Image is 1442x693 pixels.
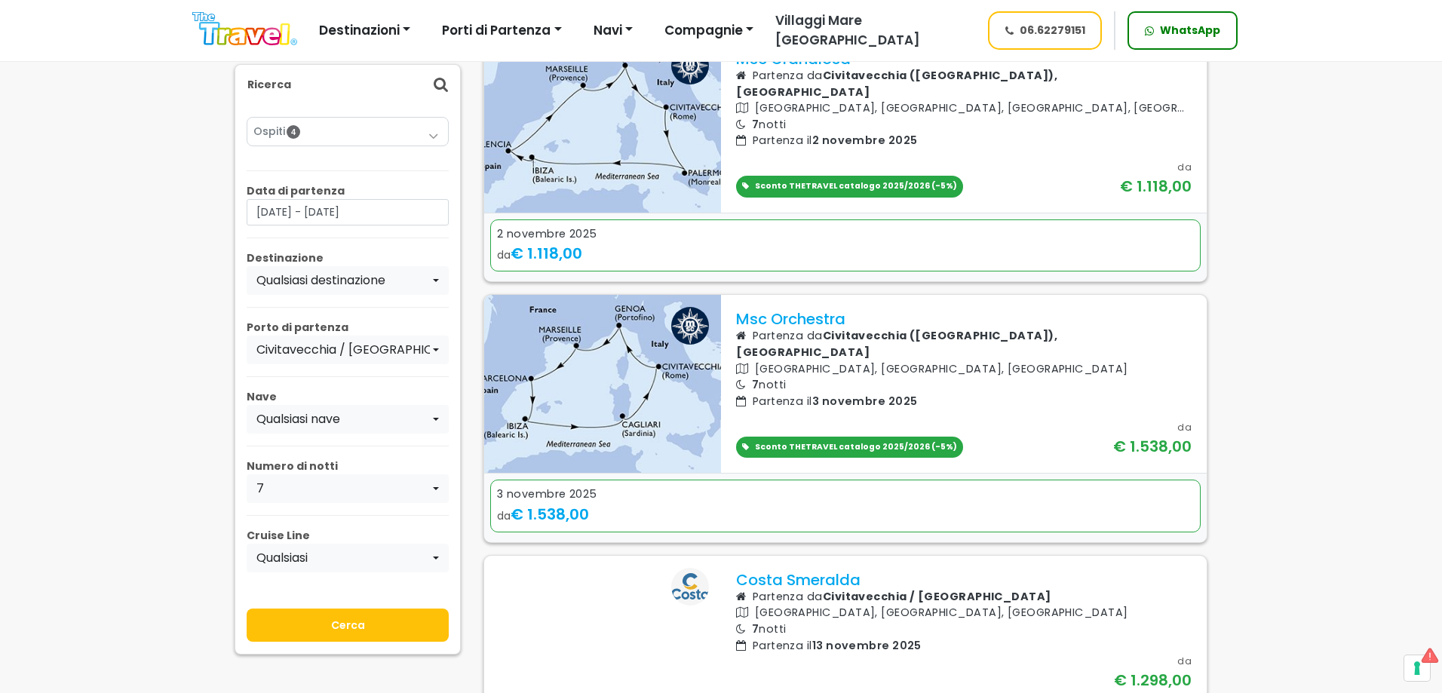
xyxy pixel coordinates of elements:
[247,389,449,405] p: Nave
[235,65,460,105] div: Ricerca
[247,320,449,336] p: Porto di partenza
[1113,435,1192,458] div: € 1.538,00
[247,250,449,266] p: Destinazione
[736,328,1057,360] b: Civitavecchia ([GEOGRAPHIC_DATA]), [GEOGRAPHIC_DATA]
[309,16,420,46] button: Destinazioni
[192,12,297,46] img: Logo The Travel
[247,474,449,503] button: 7
[490,480,1201,532] a: 3 novembre 2025 da€ 1.538,00
[736,117,1192,133] p: notti
[736,589,1192,606] p: Partenza da
[812,394,918,409] span: 3 novembre 2025
[256,341,430,359] div: Civitavecchia / [GEOGRAPHIC_DATA]
[736,310,1192,328] p: Msc Orchestra
[736,50,1192,198] a: Msc Grandiosa Partenza daCivitavecchia ([GEOGRAPHIC_DATA]), [GEOGRAPHIC_DATA] [GEOGRAPHIC_DATA], ...
[256,480,430,498] div: 7
[736,133,1192,149] p: Partenza il
[247,336,449,364] button: Civitavecchia / Roma
[247,528,449,544] p: Cruise Line
[497,503,1194,526] div: da
[247,77,291,93] p: Ricerca
[736,68,1192,100] p: Partenza da
[736,310,1192,458] a: Msc Orchestra Partenza daCivitavecchia ([GEOGRAPHIC_DATA]), [GEOGRAPHIC_DATA] [GEOGRAPHIC_DATA], ...
[253,124,442,140] a: Ospiti4
[497,226,1194,243] div: 2 novembre 2025
[812,133,918,148] span: 2 novembre 2025
[736,377,1192,394] p: notti
[823,589,1051,604] b: Civitavecchia / [GEOGRAPHIC_DATA]
[287,125,300,139] span: 4
[511,504,589,525] span: € 1.538,00
[736,328,1192,360] p: Partenza da
[247,183,449,199] p: Data di partenza
[736,621,1192,638] p: notti
[247,266,449,295] button: Qualsiasi destinazione
[247,544,449,572] button: Qualsiasi
[736,605,1192,621] p: [GEOGRAPHIC_DATA], [GEOGRAPHIC_DATA], [GEOGRAPHIC_DATA]
[490,219,1201,272] a: 2 novembre 2025 da€ 1.118,00
[671,568,709,606] img: costa logo
[752,621,759,636] span: 7
[1114,669,1192,691] div: € 1.298,00
[736,571,1192,691] a: Costa Smeralda Partenza daCivitavecchia / [GEOGRAPHIC_DATA] [GEOGRAPHIC_DATA], [GEOGRAPHIC_DATA],...
[752,117,759,132] span: 7
[988,11,1103,50] a: 06.62279151
[1177,420,1192,435] div: da
[736,638,1192,655] p: Partenza il
[256,271,430,290] div: Qualsiasi destinazione
[755,180,957,192] span: Sconto THETRAVEL catalogo 2025/2026 (-5%)
[497,242,1194,265] div: da
[752,377,759,392] span: 7
[511,243,582,264] span: € 1.118,00
[256,410,430,428] div: Qualsiasi nave
[812,638,922,653] span: 13 novembre 2025
[256,549,430,567] div: Qualsiasi
[484,295,721,473] img: UVJ0.jpg
[1020,23,1085,38] span: 06.62279151
[736,68,1057,100] b: Civitavecchia ([GEOGRAPHIC_DATA]), [GEOGRAPHIC_DATA]
[1160,23,1220,38] span: WhatsApp
[1177,160,1192,175] div: da
[247,609,449,642] input: Cerca
[584,16,643,46] button: Navi
[755,441,957,452] span: Sconto THETRAVEL catalogo 2025/2026 (-5%)
[1128,11,1238,50] a: WhatsApp
[497,486,1194,503] div: 3 novembre 2025
[736,100,1192,117] p: [GEOGRAPHIC_DATA], [GEOGRAPHIC_DATA], [GEOGRAPHIC_DATA], [GEOGRAPHIC_DATA], [GEOGRAPHIC_DATA], [G...
[763,11,974,50] a: Villaggi Mare [GEOGRAPHIC_DATA]
[775,11,920,49] span: Villaggi Mare [GEOGRAPHIC_DATA]
[671,307,709,345] img: msc logo
[1120,175,1192,198] div: € 1.118,00
[736,394,1192,410] p: Partenza il
[484,35,721,213] img: UTN8.jpg
[736,361,1192,378] p: [GEOGRAPHIC_DATA], [GEOGRAPHIC_DATA], [GEOGRAPHIC_DATA]
[736,571,1192,589] p: Costa Smeralda
[432,16,571,46] button: Porti di Partenza
[1177,654,1192,669] div: da
[671,47,709,84] img: msc logo
[247,405,449,434] button: Qualsiasi nave
[655,16,763,46] button: Compagnie
[247,458,449,474] p: Numero di notti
